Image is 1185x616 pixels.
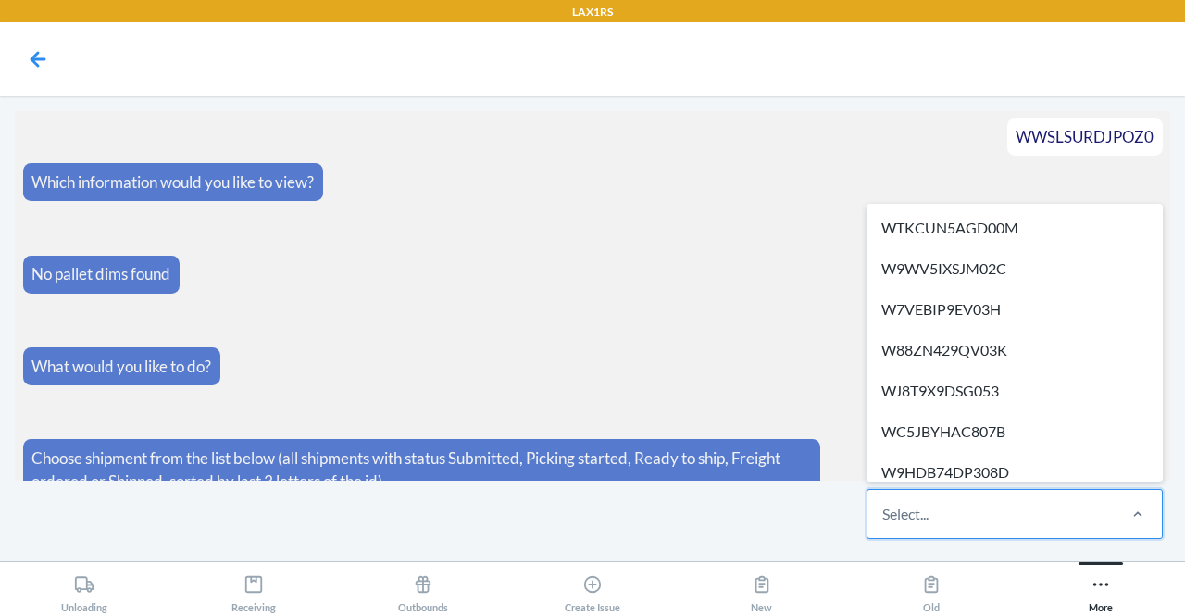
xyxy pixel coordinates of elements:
[572,4,613,20] p: LAX1RS
[398,567,448,613] div: Outbounds
[677,562,846,613] button: New
[339,562,508,613] button: Outbounds
[751,567,772,613] div: New
[169,562,339,613] button: Receiving
[1089,567,1113,613] div: More
[870,411,1159,452] div: WC5JBYHAC807B
[31,262,170,286] p: No pallet dims found
[1016,127,1154,146] span: WWSLSURDJPOZ0
[1016,562,1185,613] button: More
[565,567,620,613] div: Create Issue
[870,248,1159,289] div: W9WV5IXSJM02C
[870,452,1159,493] div: W9HDB74DP308D
[870,330,1159,371] div: W88ZN429QV03K
[508,562,678,613] button: Create Issue
[846,562,1016,613] button: Old
[31,170,314,195] p: Which information would you like to view?
[31,355,211,379] p: What would you like to do?
[882,503,929,525] div: Select...
[31,446,812,494] p: Choose shipment from the list below (all shipments with status Submitted, Picking started, Ready ...
[870,289,1159,330] div: W7VEBIP9EV03H
[61,567,107,613] div: Unloading
[921,567,942,613] div: Old
[231,567,276,613] div: Receiving
[870,207,1159,248] div: WTKCUN5AGD00M
[870,371,1159,411] div: WJ8T9X9DSG053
